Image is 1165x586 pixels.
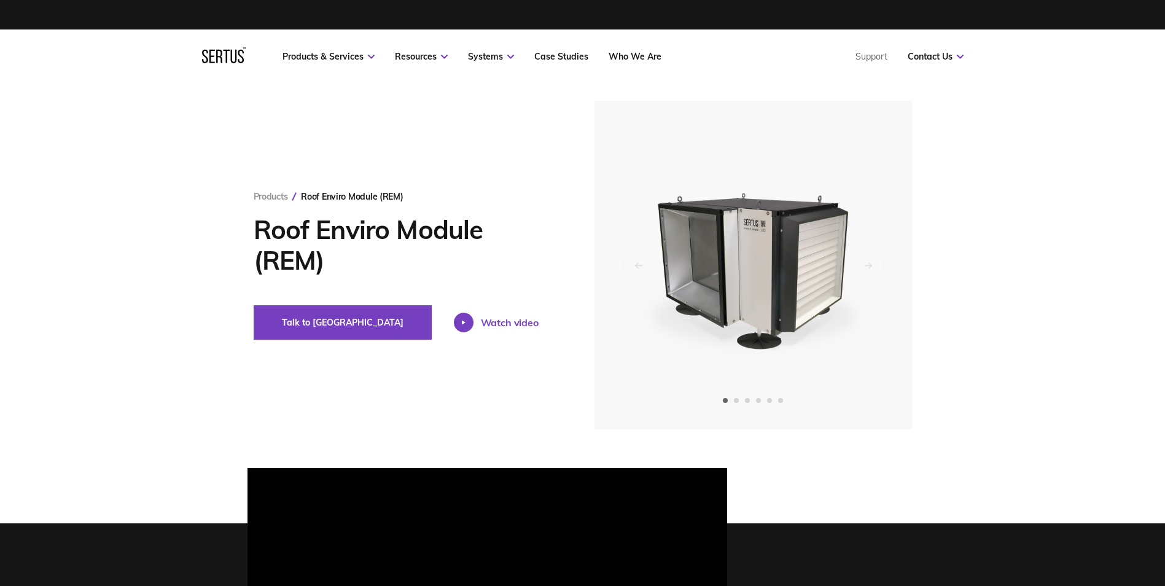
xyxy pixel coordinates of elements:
[254,305,432,340] button: Talk to [GEOGRAPHIC_DATA]
[468,51,514,62] a: Systems
[481,316,539,329] div: Watch video
[778,398,783,403] span: Go to slide 6
[254,214,558,276] h1: Roof Enviro Module (REM)
[734,398,739,403] span: Go to slide 2
[855,51,887,62] a: Support
[609,51,661,62] a: Who We Are
[908,51,964,62] a: Contact Us
[854,251,883,280] div: Next slide
[282,51,375,62] a: Products & Services
[395,51,448,62] a: Resources
[254,191,288,202] a: Products
[745,398,750,403] span: Go to slide 3
[767,398,772,403] span: Go to slide 5
[756,398,761,403] span: Go to slide 4
[534,51,588,62] a: Case Studies
[1104,527,1165,586] iframe: Chat Widget
[623,251,653,280] div: Previous slide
